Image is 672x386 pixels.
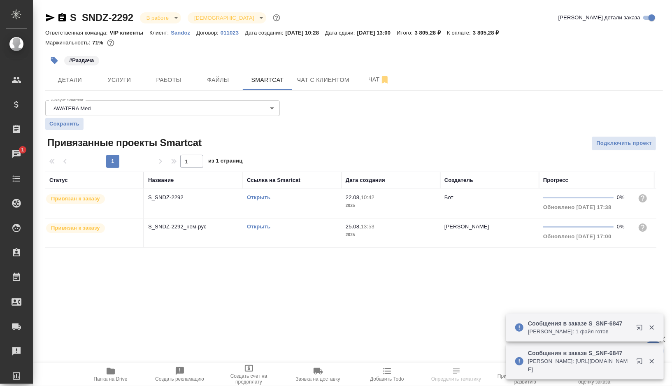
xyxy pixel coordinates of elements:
p: 22.08, [346,194,361,200]
p: Бот [444,194,453,200]
div: Статус [49,176,68,184]
span: из 1 страниц [208,156,243,168]
button: 906.10 RUB; [105,37,116,48]
button: Призвать менеджера по развитию [491,363,560,386]
button: Подключить проект [592,136,656,151]
span: Чат с клиентом [297,75,349,85]
p: Привязан к заказу [51,224,100,232]
p: Привязан к заказу [51,195,100,203]
p: Дата сдачи: [325,30,357,36]
p: [DATE] 10:28 [286,30,326,36]
p: Сообщения в заказе S_SNF-6847 [528,319,631,328]
button: [DEMOGRAPHIC_DATA] [192,14,256,21]
span: Обновлено [DATE] 17:38 [543,204,612,210]
p: 2025 [346,231,436,239]
button: В работе [144,14,171,21]
a: 011023 [221,29,245,36]
span: Услуги [100,75,139,85]
p: Клиент: [149,30,171,36]
p: Договор: [196,30,221,36]
span: Детали [50,75,90,85]
a: Открыть [247,223,270,230]
p: 10:42 [361,194,374,200]
button: AWATERA Med [51,105,93,112]
button: Папка на Drive [76,363,145,386]
p: S_SNDZ-2292 [148,193,239,202]
div: Название [148,176,174,184]
button: Открыть в новой вкладке [631,353,651,373]
div: Дата создания [346,176,385,184]
div: Создатель [444,176,473,184]
span: Подключить проект [596,139,652,148]
p: [PERSON_NAME]: 1 файл готов [528,328,631,336]
a: 1 [2,144,31,164]
span: Призвать менеджера по развитию [496,373,555,385]
button: Добавить Todo [353,363,422,386]
button: Сохранить [45,118,84,130]
div: 0% [617,193,631,202]
button: Доп статусы указывают на важность/срочность заказа [271,12,282,23]
span: Папка на Drive [94,376,128,382]
p: VIP клиенты [110,30,149,36]
span: Сохранить [49,120,79,128]
span: [PERSON_NAME] детали заказа [558,14,640,22]
p: #Раздача [69,56,94,65]
span: 1 [16,146,29,154]
span: Создать рекламацию [155,376,204,382]
button: Создать рекламацию [145,363,214,386]
span: Обновлено [DATE] 17:00 [543,233,612,240]
div: AWATERA Med [45,100,280,116]
a: Открыть [247,194,270,200]
a: Sandoz [171,29,196,36]
span: Создать счет на предоплату [219,373,279,385]
p: 25.08, [346,223,361,230]
p: Маржинальность: [45,40,92,46]
p: 2025 [346,202,436,210]
div: Ссылка на Smartcat [247,176,300,184]
button: Определить тематику [422,363,491,386]
p: К оплате: [447,30,473,36]
p: 13:53 [361,223,374,230]
button: Закрыть [643,324,660,331]
span: Smartcat [248,75,287,85]
button: Создать счет на предоплату [214,363,284,386]
button: Заявка на доставку [284,363,353,386]
a: S_SNDZ-2292 [70,12,133,23]
span: Заявка на доставку [295,376,340,382]
span: Привязанные проекты Smartcat [45,136,202,149]
p: 3 805,28 ₽ [473,30,505,36]
p: Сообщения в заказе S_SNF-6847 [528,349,631,357]
p: [PERSON_NAME]: [URL][DOMAIN_NAME] [528,357,631,374]
div: Прогресс [543,176,568,184]
p: Итого: [397,30,414,36]
p: S_SNDZ-2292_нем-рус [148,223,239,231]
p: Ответственная команда: [45,30,110,36]
svg: Отписаться [380,75,390,85]
p: 011023 [221,30,245,36]
p: Дата создания: [245,30,285,36]
span: Раздача [63,56,100,63]
span: Определить тематику [431,376,481,382]
div: В работе [140,12,181,23]
span: Файлы [198,75,238,85]
button: Скопировать ссылку для ЯМессенджера [45,13,55,23]
p: [PERSON_NAME] [444,223,489,230]
span: Работы [149,75,188,85]
p: 71% [92,40,105,46]
span: Добавить Todo [370,376,404,382]
button: Добавить тэг [45,51,63,70]
button: Закрыть [643,358,660,365]
p: 3 805,28 ₽ [415,30,447,36]
p: [DATE] 13:00 [357,30,397,36]
div: 0% [617,223,631,231]
button: Открыть в новой вкладке [631,319,651,339]
div: В работе [188,12,266,23]
button: Скопировать ссылку [57,13,67,23]
p: Sandoz [171,30,196,36]
span: Чат [359,74,399,85]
